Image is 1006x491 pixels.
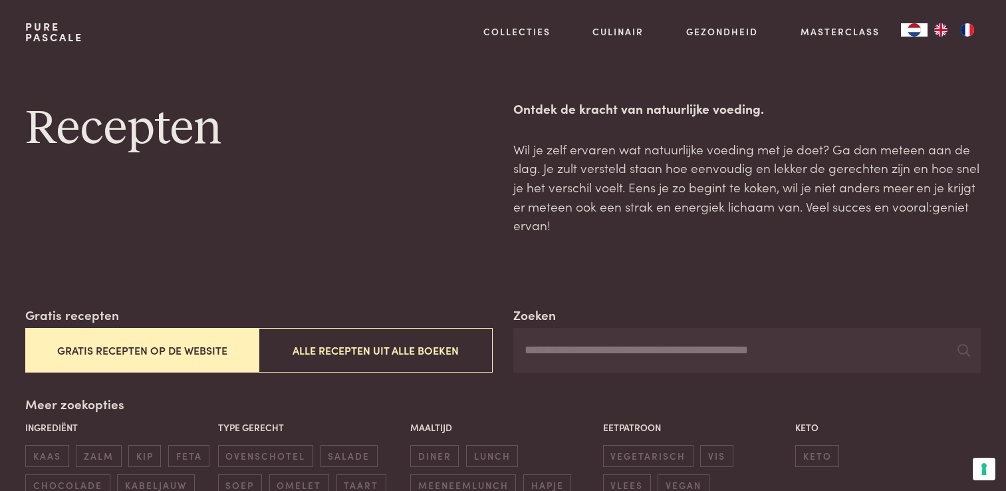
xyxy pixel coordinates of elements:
[513,99,764,117] strong: Ontdek de kracht van natuurlijke voeding.
[592,25,644,39] a: Culinair
[901,23,928,37] div: Language
[954,23,981,37] a: FR
[901,23,981,37] aside: Language selected: Nederlands
[25,328,259,373] button: Gratis recepten op de website
[801,25,880,39] a: Masterclass
[128,445,161,467] span: kip
[168,445,209,467] span: feta
[410,445,459,467] span: diner
[218,445,313,467] span: ovenschotel
[483,25,551,39] a: Collecties
[410,420,596,434] p: Maaltijd
[603,420,789,434] p: Eetpatroon
[25,420,211,434] p: Ingrediënt
[513,305,556,325] label: Zoeken
[25,445,68,467] span: kaas
[795,445,839,467] span: keto
[466,445,518,467] span: lunch
[259,328,492,373] button: Alle recepten uit alle boeken
[973,458,995,480] button: Uw voorkeuren voor toestemming voor trackingtechnologieën
[25,21,83,43] a: PurePascale
[25,305,119,325] label: Gratis recepten
[928,23,954,37] a: EN
[795,420,981,434] p: Keto
[603,445,693,467] span: vegetarisch
[901,23,928,37] a: NL
[513,140,980,235] p: Wil je zelf ervaren wat natuurlijke voeding met je doet? Ga dan meteen aan de slag. Je zult verst...
[76,445,121,467] span: zalm
[928,23,981,37] ul: Language list
[320,445,378,467] span: salade
[700,445,733,467] span: vis
[25,99,492,159] h1: Recepten
[218,420,404,434] p: Type gerecht
[686,25,758,39] a: Gezondheid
